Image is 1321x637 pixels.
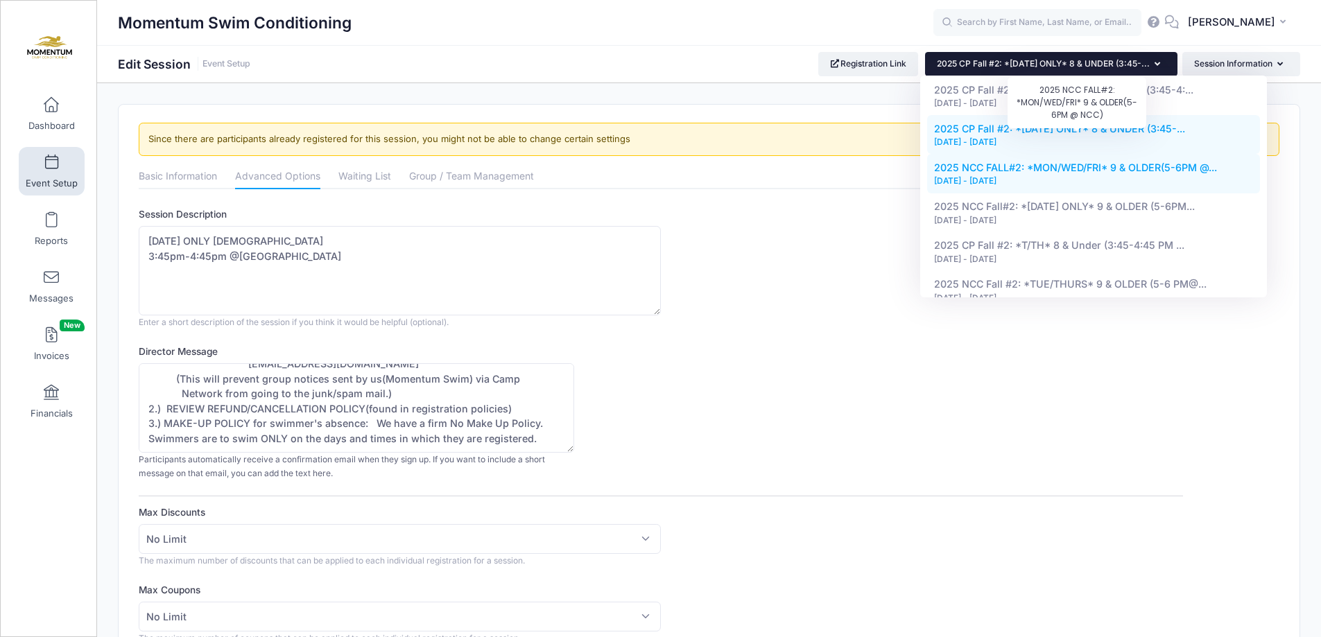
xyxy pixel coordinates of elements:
[19,204,85,253] a: Reports
[19,147,85,195] a: Event Setup
[139,505,661,519] label: Max Discounts
[139,317,449,327] span: Enter a short description of the session if you think it would be helpful (optional).
[933,9,1141,37] input: Search by First Name, Last Name, or Email...
[34,350,69,362] span: Invoices
[26,177,78,189] span: Event Setup
[934,214,1254,227] div: [DATE] - [DATE]
[934,136,1254,148] div: [DATE] - [DATE]
[146,532,187,546] span: No Limit
[934,239,1184,251] span: 2025 CP Fall #2: *T/TH* 8 & Under (3:45-4:45 PM ...
[139,226,661,315] textarea: [DATE] ONLY 3:45pm-4:45pm @[GEOGRAPHIC_DATA]
[139,602,661,631] span: No Limit
[19,262,85,311] a: Messages
[934,97,1254,110] div: [DATE] - [DATE]
[934,123,1185,134] span: 2025 CP Fall #2: *[DATE] ONLY* 8 & UNDER (3:45-...
[934,162,1217,173] span: 2025 NCC FALL#2: *MON/WED/FRI* 9 & OLDER(5-6PM @...
[927,76,1261,115] a: 2025 CP Fall #2: *MON/WED/FRI* 8 & Under(3:45-4:... [DATE] - [DATE]
[934,253,1254,265] div: [DATE] - [DATE]
[925,52,1177,76] button: 2025 CP Fall #2: *[DATE] ONLY* 8 & UNDER (3:45-...
[139,123,1279,156] div: Since there are participants already registered for this session, you might not be able to change...
[934,200,1195,212] span: 2025 NCC Fall#2: *[DATE] ONLY* 9 & OLDER (5-6PM...
[139,524,661,554] span: No Limit
[934,292,1254,304] div: [DATE] - [DATE]
[927,115,1261,154] a: 2025 CP Fall #2: *[DATE] ONLY* 8 & UNDER (3:45-... [DATE] - [DATE]
[235,165,320,190] a: Advanced Options
[60,320,85,331] span: New
[19,89,85,138] a: Dashboard
[920,76,1267,297] div: 2025 CP Fall #2: *[DATE] ONLY* 8 & UNDER (3:45-...
[934,84,1193,96] span: 2025 CP Fall #2: *MON/WED/FRI* 8 & Under(3:45-4:...
[28,120,75,132] span: Dashboard
[19,320,85,368] a: InvoicesNew
[118,7,352,39] h1: Momentum Swim Conditioning
[29,293,74,304] span: Messages
[202,59,250,69] a: Event Setup
[139,583,661,597] label: Max Coupons
[1008,77,1146,128] div: 2025 NCC FALL#2: *MON/WED/FRI* 9 & OLDER(5-6PM @ NCC)
[146,609,187,624] span: No Limit
[927,232,1261,271] a: 2025 CP Fall #2: *T/TH* 8 & Under (3:45-4:45 PM ... [DATE] - [DATE]
[24,21,76,73] img: Momentum Swim Conditioning
[818,52,919,76] a: Registration Link
[31,408,73,419] span: Financials
[927,271,1261,310] a: 2025 NCC Fall #2: *TUE/THURS* 9 & OLDER (5-6 PM@... [DATE] - [DATE]
[19,377,85,426] a: Financials
[139,207,661,221] label: Session Description
[409,165,534,190] a: Group / Team Management
[35,235,68,247] span: Reports
[934,278,1207,290] span: 2025 NCC Fall #2: *TUE/THURS* 9 & OLDER (5-6 PM@...
[1188,15,1275,30] span: [PERSON_NAME]
[139,344,661,358] label: Director Message
[927,193,1261,232] a: 2025 NCC Fall#2: *[DATE] ONLY* 9 & OLDER (5-6PM... [DATE] - [DATE]
[139,454,545,478] span: Participants automatically receive a confirmation email when they sign up. If you want to include...
[934,175,1254,187] div: [DATE] - [DATE]
[927,154,1261,193] a: 2025 NCC FALL#2: *MON/WED/FRI* 9 & OLDER(5-6PM @... [DATE] - [DATE]
[1,15,98,80] a: Momentum Swim Conditioning
[338,165,391,190] a: Waiting List
[139,363,573,453] textarea: ***** PLEASE REVIEW THE FOLLOWING INFORMATION ******* 1.) ADD CAMP NETWORK'S EMAIL ADDRESS TO YOU...
[937,58,1150,69] span: 2025 CP Fall #2: *[DATE] ONLY* 8 & UNDER (3:45-...
[1182,52,1300,76] button: Session Information
[139,165,217,190] a: Basic Information
[118,57,250,71] h1: Edit Session
[139,555,525,566] span: The maximum number of discounts that can be applied to each individual registration for a session.
[1179,7,1300,39] button: [PERSON_NAME]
